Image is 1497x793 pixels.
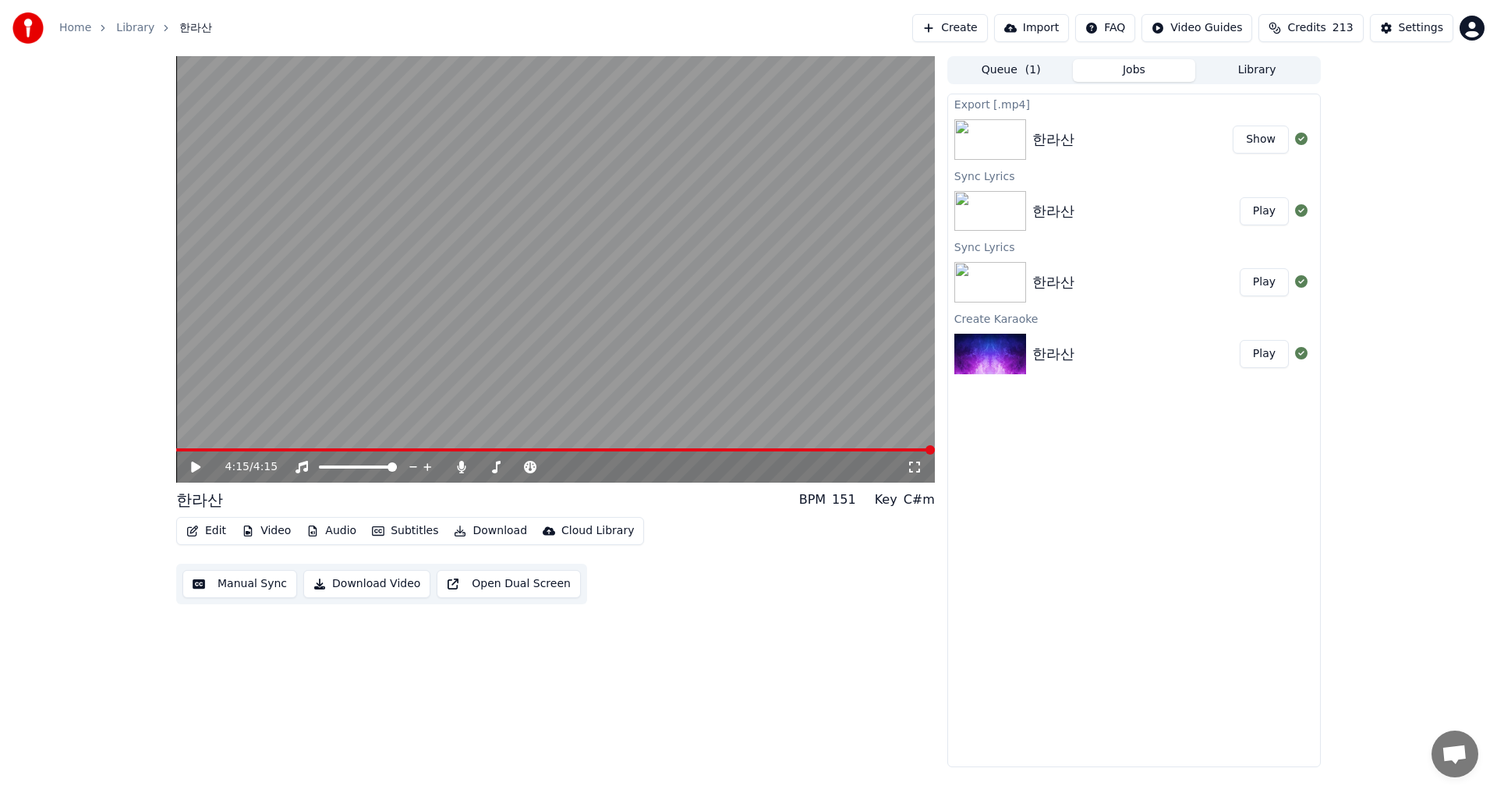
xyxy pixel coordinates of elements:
[1332,20,1354,36] span: 213
[59,20,91,36] a: Home
[1240,268,1289,296] button: Play
[1287,20,1325,36] span: Credits
[912,14,988,42] button: Create
[116,20,154,36] a: Library
[1240,340,1289,368] button: Play
[1233,126,1289,154] button: Show
[253,459,278,475] span: 4:15
[948,94,1320,113] div: Export [.mp4]
[1025,62,1041,78] span: ( 1 )
[950,59,1073,82] button: Queue
[1141,14,1252,42] button: Video Guides
[182,570,297,598] button: Manual Sync
[1032,343,1074,365] div: 한라산
[180,520,232,542] button: Edit
[1240,197,1289,225] button: Play
[1195,59,1318,82] button: Library
[235,520,297,542] button: Video
[1370,14,1453,42] button: Settings
[366,520,444,542] button: Subtitles
[1075,14,1135,42] button: FAQ
[1399,20,1443,36] div: Settings
[1073,59,1196,82] button: Jobs
[948,237,1320,256] div: Sync Lyrics
[994,14,1069,42] button: Import
[561,523,634,539] div: Cloud Library
[179,20,212,36] span: 한라산
[1032,271,1074,293] div: 한라산
[832,490,856,509] div: 151
[225,459,249,475] span: 4:15
[1032,200,1074,222] div: 한라산
[1258,14,1363,42] button: Credits213
[448,520,533,542] button: Download
[875,490,897,509] div: Key
[12,12,44,44] img: youka
[176,489,223,511] div: 한라산
[59,20,212,36] nav: breadcrumb
[799,490,826,509] div: BPM
[303,570,430,598] button: Download Video
[904,490,935,509] div: C#m
[948,309,1320,327] div: Create Karaoke
[225,459,263,475] div: /
[948,166,1320,185] div: Sync Lyrics
[1032,129,1074,150] div: 한라산
[1432,731,1478,777] div: 채팅 열기
[437,570,581,598] button: Open Dual Screen
[300,520,363,542] button: Audio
